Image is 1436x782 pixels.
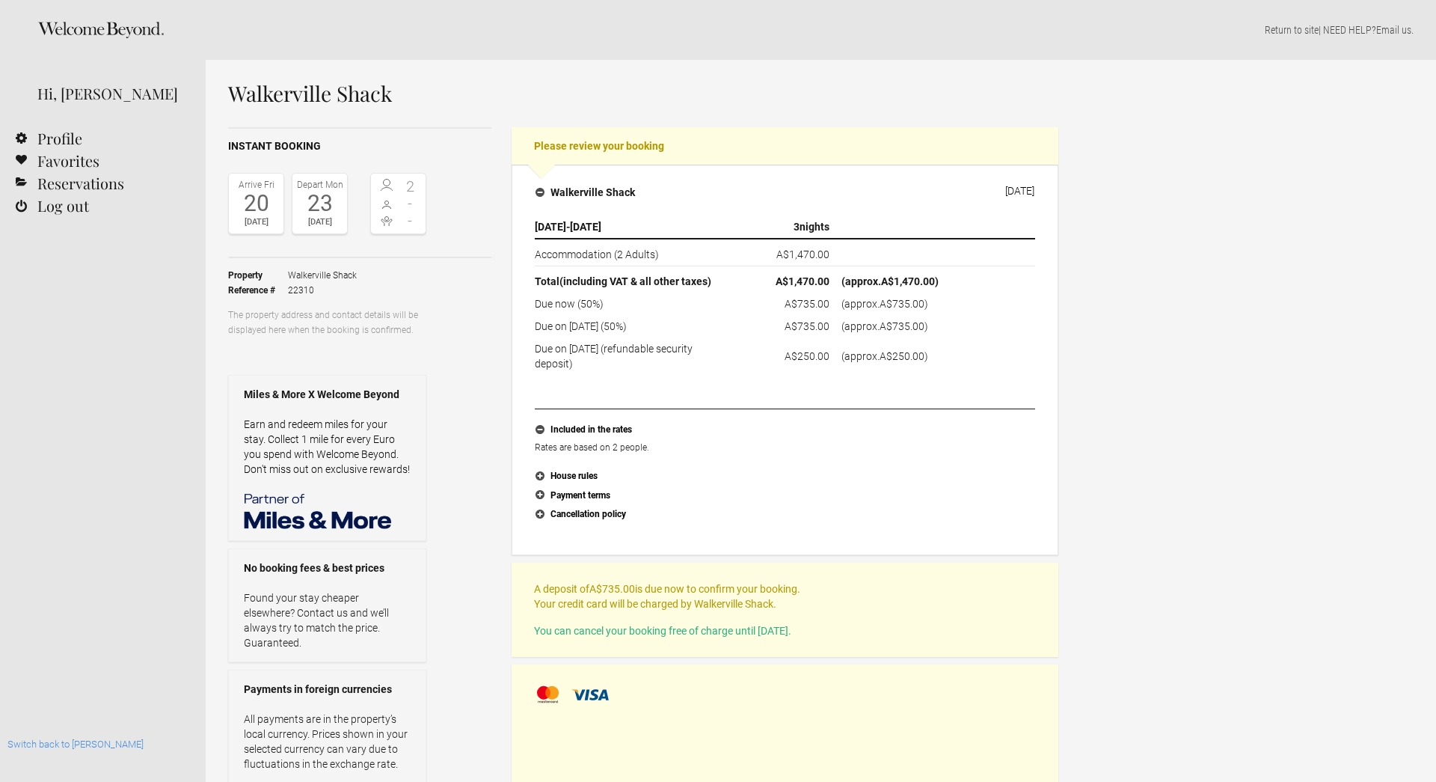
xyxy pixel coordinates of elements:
[296,192,343,215] div: 23
[228,22,1414,37] p: | NEED HELP? .
[228,138,491,154] h2: Instant booking
[288,268,357,283] span: Walkerville Shack
[399,179,423,194] span: 2
[1265,24,1319,36] a: Return to site
[233,215,280,230] div: [DATE]
[399,196,423,211] span: -
[228,308,426,337] p: The property address and contact details will be displayed here when the booking is confirmed.
[841,298,928,310] span: (approx. )
[880,298,924,310] flynt-currency: A$735.00
[233,177,280,192] div: Arrive Fri
[1005,185,1034,197] div: [DATE]
[841,350,928,362] span: (approx. )
[535,239,735,266] td: Accommodation (2 Adults)
[881,275,935,287] flynt-currency: A$1,470.00
[534,581,1036,611] p: A deposit of is due now to confirm your booking. Your credit card will be charged by Walkerville ...
[1376,24,1411,36] a: Email us
[536,185,635,200] h4: Walkerville Shack
[535,266,735,293] th: Total
[296,177,343,192] div: Depart Mon
[244,492,393,529] img: Miles & More
[244,712,411,772] p: All payments are in the property’s local currency. Prices shown in your selected currency can var...
[535,337,735,371] td: Due on [DATE] (refundable security deposit)
[535,421,1035,440] button: Included in the rates
[841,320,928,332] span: (approx. )
[776,275,829,287] flynt-currency: A$1,470.00
[559,275,711,287] span: (including VAT & all other taxes)
[244,682,411,697] strong: Payments in foreign currencies
[534,625,791,637] span: You can cancel your booking free of charge until [DATE].
[535,293,735,315] td: Due now (50%)
[233,192,280,215] div: 20
[228,283,288,298] strong: Reference #
[535,216,735,239] th: -
[735,216,835,239] th: nights
[794,221,800,233] span: 3
[785,298,829,310] flynt-currency: A$735.00
[524,177,1046,208] button: Walkerville Shack [DATE]
[785,350,829,362] flynt-currency: A$250.00
[880,320,924,332] flynt-currency: A$735.00
[228,82,1058,105] h1: Walkerville Shack
[841,275,939,287] span: (approx. )
[288,283,357,298] span: 22310
[570,221,601,233] span: [DATE]
[37,82,183,105] div: Hi, [PERSON_NAME]
[296,215,343,230] div: [DATE]
[228,268,288,283] strong: Property
[589,583,635,595] flynt-currency: A$735.00
[244,560,411,575] strong: No booking fees & best prices
[399,213,423,228] span: -
[535,440,1035,455] p: Rates are based on 2 people.
[535,486,1035,506] button: Payment terms
[512,127,1058,165] h2: Please review your booking
[880,350,924,362] flynt-currency: A$250.00
[785,320,829,332] flynt-currency: A$735.00
[244,418,410,475] a: Earn and redeem miles for your stay. Collect 1 mile for every Euro you spend with Welcome Beyond....
[244,590,411,650] p: Found your stay cheaper elsewhere? Contact us and we’ll always try to match the price. Guaranteed.
[535,505,1035,525] button: Cancellation policy
[535,221,566,233] span: [DATE]
[535,467,1035,486] button: House rules
[776,248,829,260] flynt-currency: A$1,470.00
[244,387,411,402] strong: Miles & More X Welcome Beyond
[535,315,735,337] td: Due on [DATE] (50%)
[7,739,144,750] a: Switch back to [PERSON_NAME]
